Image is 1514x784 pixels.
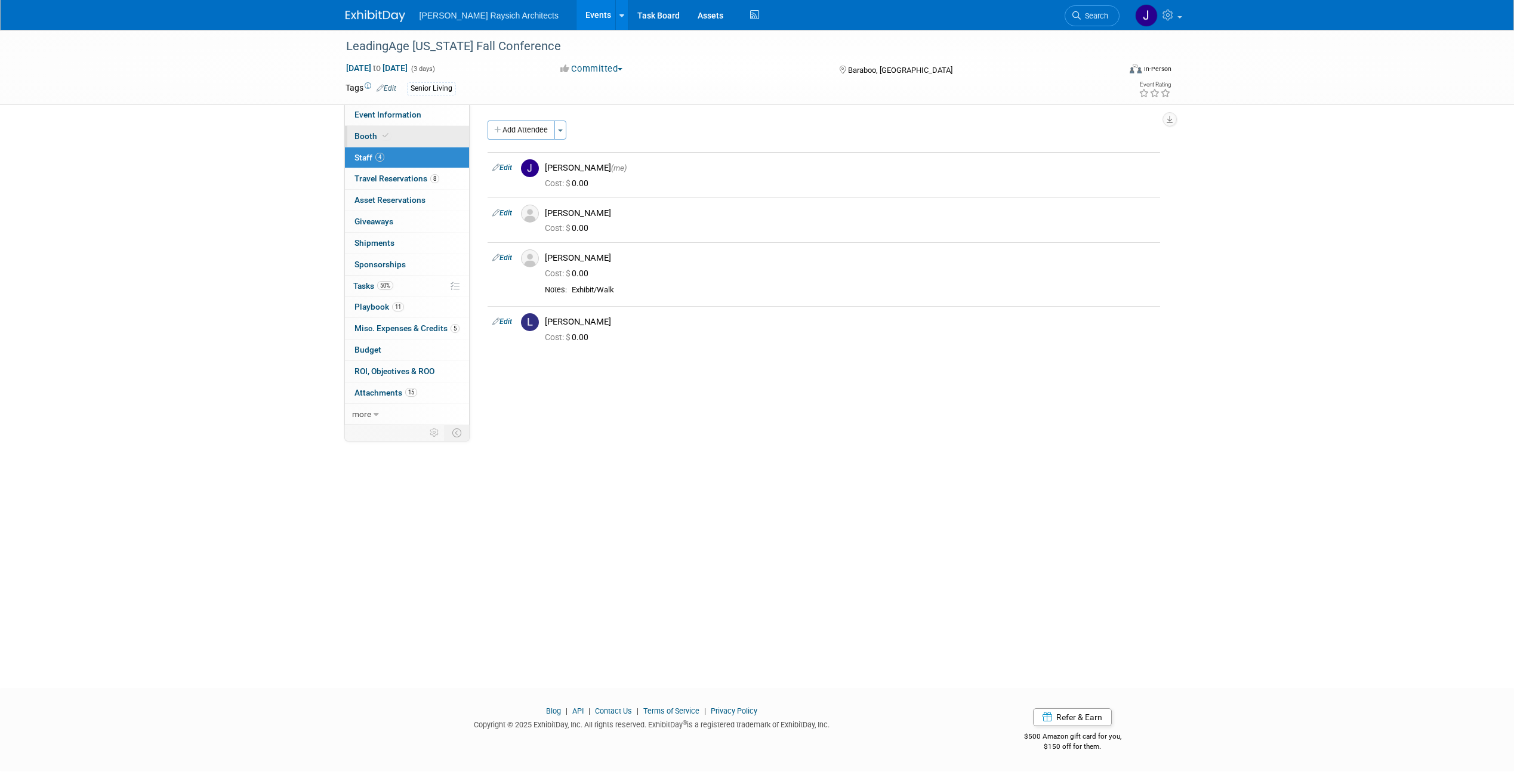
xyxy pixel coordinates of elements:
[354,345,381,354] span: Budget
[345,126,469,147] a: Booth
[354,110,421,119] span: Event Information
[711,706,757,715] a: Privacy Policy
[545,268,593,278] span: 0.00
[354,238,394,248] span: Shipments
[377,281,393,290] span: 50%
[345,104,469,125] a: Event Information
[345,190,469,211] a: Asset Reservations
[345,168,469,189] a: Travel Reservations8
[546,706,561,715] a: Blog
[1130,64,1142,73] img: Format-Inperson.png
[1081,11,1108,20] span: Search
[976,742,1169,752] div: $150 off for them.
[545,162,1155,174] div: [PERSON_NAME]
[375,153,384,162] span: 4
[545,178,572,188] span: Cost: $
[345,318,469,339] a: Misc. Expenses & Credits5
[1033,708,1112,726] a: Refer & Earn
[354,366,434,376] span: ROI, Objectives & ROO
[492,163,512,172] a: Edit
[1049,62,1172,80] div: Event Format
[492,209,512,217] a: Edit
[545,208,1155,219] div: [PERSON_NAME]
[563,706,571,715] span: |
[683,720,687,726] sup: ®
[424,425,445,440] td: Personalize Event Tab Strip
[407,82,456,95] div: Senior Living
[354,260,406,269] span: Sponsorships
[1143,64,1171,73] div: In-Person
[521,205,539,223] img: Associate-Profile-5.png
[354,195,425,205] span: Asset Reservations
[345,233,469,254] a: Shipments
[634,706,642,715] span: |
[377,84,396,92] a: Edit
[492,317,512,326] a: Edit
[1139,82,1171,88] div: Event Rating
[556,63,627,75] button: Committed
[346,717,959,730] div: Copyright © 2025 ExhibitDay, Inc. All rights reserved. ExhibitDay is a registered trademark of Ex...
[420,11,559,20] span: [PERSON_NAME] Raysich Architects
[430,174,439,183] span: 8
[572,706,584,715] a: API
[345,382,469,403] a: Attachments15
[643,706,699,715] a: Terms of Service
[354,174,439,183] span: Travel Reservations
[383,132,388,139] i: Booth reservation complete
[545,332,572,342] span: Cost: $
[701,706,709,715] span: |
[545,178,593,188] span: 0.00
[545,316,1155,328] div: [PERSON_NAME]
[354,323,460,333] span: Misc. Expenses & Credits
[451,324,460,333] span: 5
[371,63,383,73] span: to
[345,211,469,232] a: Giveaways
[345,147,469,168] a: Staff4
[345,339,469,360] a: Budget
[1135,4,1158,27] img: Jenna Hammer
[595,706,632,715] a: Contact Us
[345,404,469,425] a: more
[848,66,952,75] span: Baraboo, [GEOGRAPHIC_DATA]
[354,217,393,226] span: Giveaways
[488,121,555,140] button: Add Attendee
[342,36,1102,57] div: LeadingAge [US_STATE] Fall Conference
[976,724,1169,751] div: $500 Amazon gift card for you,
[521,313,539,331] img: L.jpg
[572,285,1155,295] div: Exhibit/Walk
[346,10,405,22] img: ExhibitDay
[345,361,469,382] a: ROI, Objectives & ROO
[353,281,393,291] span: Tasks
[1065,5,1120,26] a: Search
[405,388,417,397] span: 15
[354,153,384,162] span: Staff
[410,65,435,73] span: (3 days)
[611,163,627,172] span: (me)
[545,268,572,278] span: Cost: $
[545,252,1155,264] div: [PERSON_NAME]
[585,706,593,715] span: |
[392,303,404,311] span: 11
[354,302,404,311] span: Playbook
[492,254,512,262] a: Edit
[545,223,593,233] span: 0.00
[445,425,469,440] td: Toggle Event Tabs
[346,82,396,95] td: Tags
[346,63,408,73] span: [DATE] [DATE]
[354,388,417,397] span: Attachments
[521,249,539,267] img: Associate-Profile-5.png
[521,159,539,177] img: J.jpg
[352,409,371,419] span: more
[345,254,469,275] a: Sponsorships
[345,276,469,297] a: Tasks50%
[345,297,469,317] a: Playbook11
[354,131,391,141] span: Booth
[545,223,572,233] span: Cost: $
[545,285,567,295] div: Notes:
[545,332,593,342] span: 0.00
